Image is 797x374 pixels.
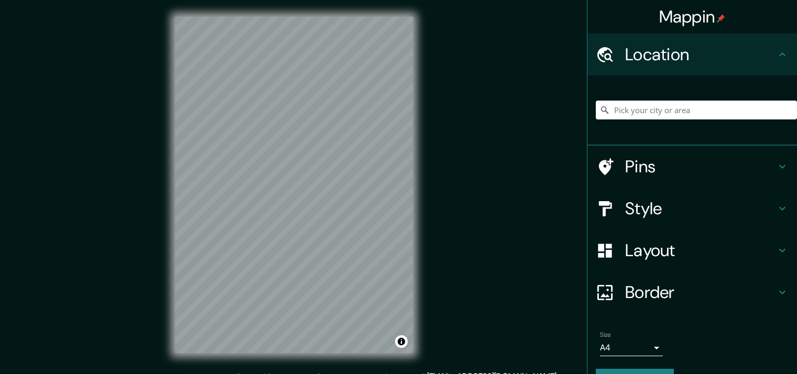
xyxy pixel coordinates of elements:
[625,156,776,177] h4: Pins
[596,101,797,119] input: Pick your city or area
[587,188,797,229] div: Style
[587,146,797,188] div: Pins
[600,339,663,356] div: A4
[175,17,413,353] canvas: Map
[717,14,725,23] img: pin-icon.png
[659,6,726,27] h4: Mappin
[625,240,776,261] h4: Layout
[587,229,797,271] div: Layout
[587,271,797,313] div: Border
[600,331,611,339] label: Size
[625,198,776,219] h4: Style
[395,335,408,348] button: Toggle attribution
[625,282,776,303] h4: Border
[587,34,797,75] div: Location
[625,44,776,65] h4: Location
